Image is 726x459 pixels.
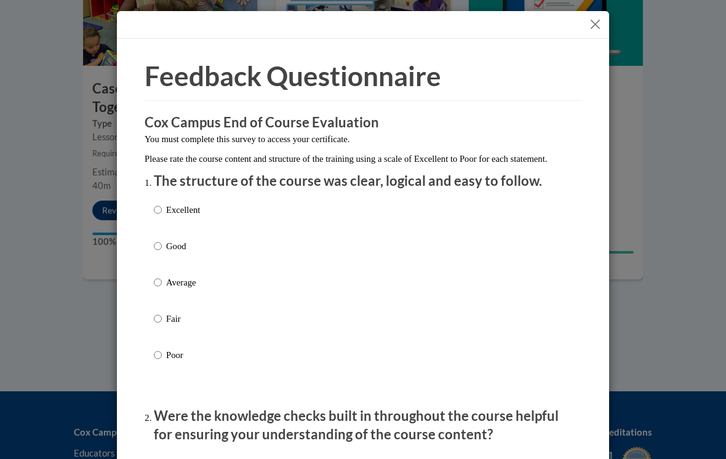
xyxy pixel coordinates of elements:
input: Poor [154,348,162,362]
p: The structure of the course was clear, logical and easy to follow. [154,172,572,191]
p: Good [166,239,200,253]
p: Excellent [166,203,200,217]
p: Average [166,276,200,289]
input: Excellent [154,203,162,217]
h3: Cox Campus End of Course Evaluation [145,113,581,132]
input: Average [154,276,162,289]
input: Fair [154,312,162,325]
span: Feedback Questionnaire [145,60,441,92]
button: Close [588,17,603,32]
p: You must complete this survey to access your certificate. [145,132,581,146]
p: Were the knowledge checks built in throughout the course helpful for ensuring your understanding ... [154,407,572,445]
p: Please rate the course content and structure of the training using a scale of Excellent to Poor f... [145,152,581,166]
input: Good [154,239,162,253]
p: Poor [166,348,200,362]
p: Fair [166,312,200,325]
